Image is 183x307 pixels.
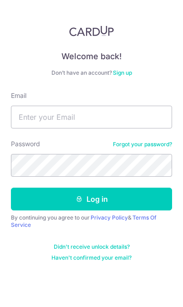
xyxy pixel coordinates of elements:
a: Sign up [113,69,132,76]
a: Didn't receive unlock details? [54,243,130,251]
a: Haven't confirmed your email? [51,254,132,261]
div: Don’t have an account? [11,69,172,77]
div: By continuing you agree to our & [11,214,172,229]
a: Terms Of Service [11,214,157,228]
label: Password [11,139,40,148]
label: Email [11,91,26,100]
a: Forgot your password? [113,141,172,148]
a: Privacy Policy [91,214,128,221]
h4: Welcome back! [11,51,172,62]
input: Enter your Email [11,106,172,128]
button: Log in [11,188,172,210]
img: CardUp Logo [69,26,114,36]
